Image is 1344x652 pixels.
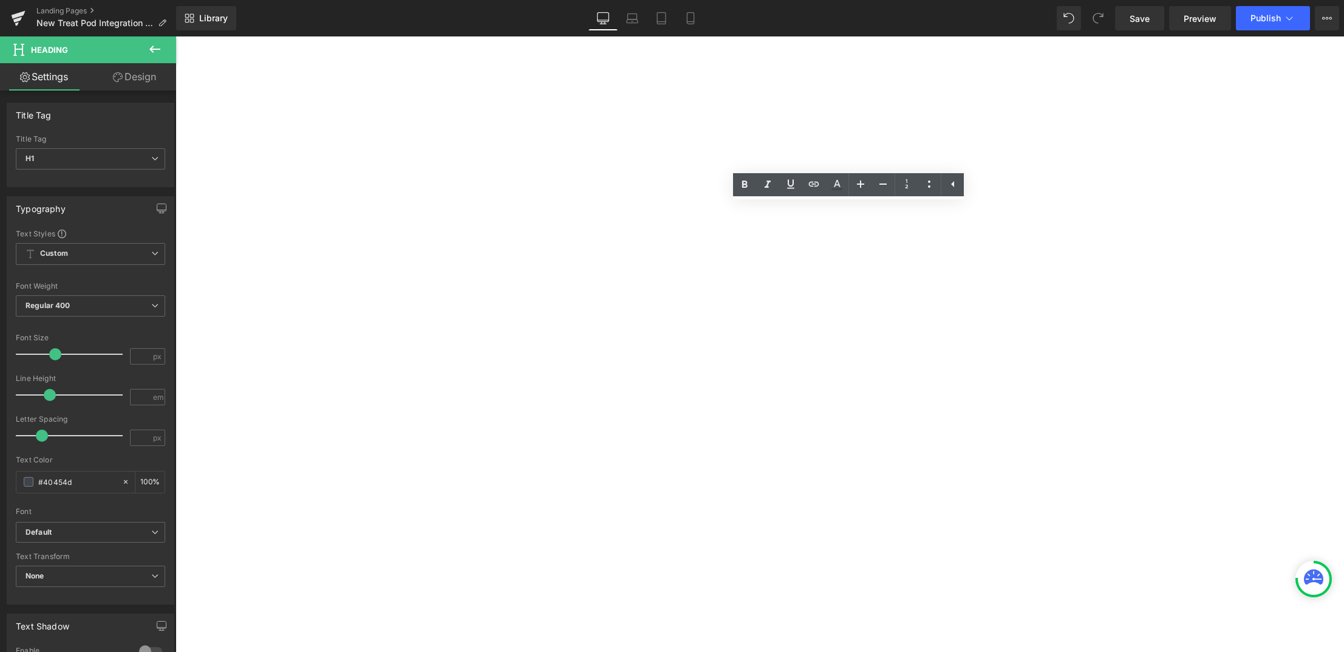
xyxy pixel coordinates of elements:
span: px [153,352,163,360]
div: Title Tag [16,135,165,143]
span: Save [1130,12,1150,25]
b: H1 [26,154,34,163]
button: Publish [1236,6,1310,30]
a: Preview [1169,6,1231,30]
a: Mobile [676,6,705,30]
span: px [153,434,163,442]
span: Preview [1184,12,1216,25]
div: Text Color [16,456,165,464]
a: New Library [176,6,236,30]
span: Heading [31,45,68,55]
div: Text Transform [16,552,165,561]
b: None [26,571,44,580]
div: Font Weight [16,282,165,290]
b: Regular 400 [26,301,70,310]
a: Tablet [647,6,676,30]
div: Font Size [16,334,165,342]
button: Redo [1086,6,1110,30]
div: Font [16,507,165,516]
div: Title Tag [16,103,52,120]
i: Default [26,527,52,538]
a: Design [90,63,179,91]
b: Custom [40,249,68,259]
a: Desktop [588,6,618,30]
span: Publish [1250,13,1281,23]
button: More [1315,6,1339,30]
input: Color [38,475,116,489]
div: Line Height [16,374,165,383]
a: Landing Pages [36,6,176,16]
span: em [153,393,163,401]
div: % [135,472,165,493]
button: Undo [1057,6,1081,30]
div: Text Styles [16,228,165,238]
div: Typography [16,197,66,214]
span: New Treat Pod Integration Options [36,18,153,28]
a: Laptop [618,6,647,30]
span: Library [199,13,228,24]
div: Letter Spacing [16,415,165,424]
div: Text Shadow [16,614,69,631]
